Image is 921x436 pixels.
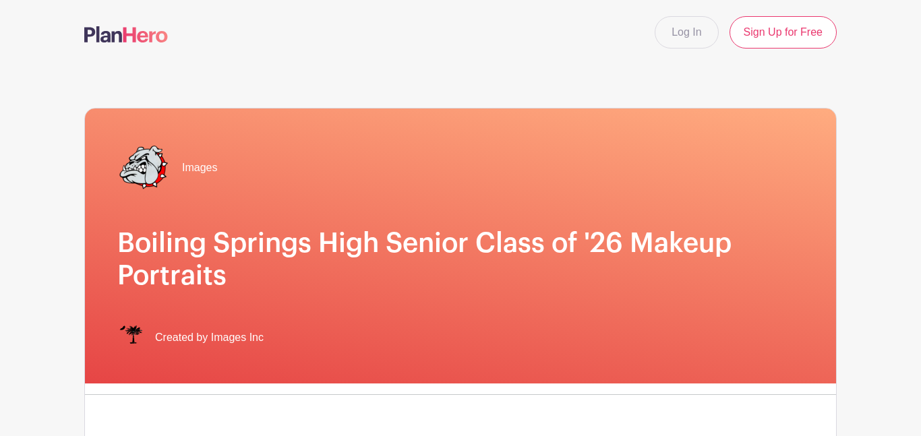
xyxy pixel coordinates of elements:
img: logo-507f7623f17ff9eddc593b1ce0a138ce2505c220e1c5a4e2b4648c50719b7d32.svg [84,26,168,42]
span: Created by Images Inc [155,330,264,346]
span: Images [182,160,217,176]
img: bshs%20transp..png [117,141,171,195]
h1: Boiling Springs High Senior Class of '26 Makeup Portraits [117,227,804,292]
img: IMAGES%20logo%20transparenT%20PNG%20s.png [117,324,144,351]
a: Sign Up for Free [730,16,837,49]
a: Log In [655,16,718,49]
